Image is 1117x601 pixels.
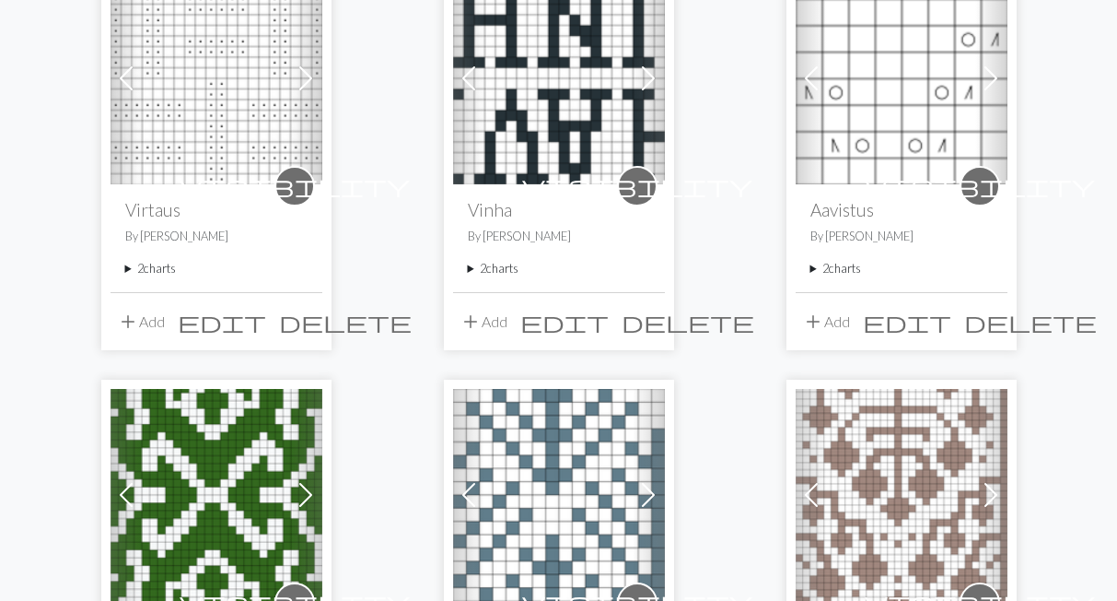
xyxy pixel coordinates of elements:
button: Add [796,304,856,339]
img: Metsäretki [453,389,665,601]
i: Edit [178,311,266,333]
img: Origo [111,389,322,601]
summary: 2charts [125,260,308,277]
span: edit [520,309,609,335]
span: add [460,309,482,335]
img: Heijastuksia, varsi [796,389,1007,601]
span: add [802,309,824,335]
span: edit [863,309,951,335]
button: Delete [273,304,418,339]
a: Origo [111,484,322,501]
span: add [117,309,139,335]
span: visibility [522,171,752,200]
i: private [180,168,410,205]
h2: Vinha [468,199,650,220]
p: By [PERSON_NAME] [468,228,650,245]
summary: 2charts [810,260,993,277]
span: delete [964,309,1097,335]
span: delete [279,309,412,335]
span: visibility [180,171,410,200]
i: Edit [863,311,951,333]
span: edit [178,309,266,335]
button: Delete [615,304,761,339]
button: Edit [514,304,615,339]
button: Edit [171,304,273,339]
button: Add [453,304,514,339]
summary: 2charts [468,260,650,277]
p: By [PERSON_NAME] [810,228,993,245]
a: Aavistus [796,67,1007,85]
a: Heijastuksia, varsi [796,484,1007,501]
i: private [865,168,1095,205]
i: Edit [520,311,609,333]
a: Vinhat [453,67,665,85]
h2: Virtaus [125,199,308,220]
span: delete [622,309,754,335]
p: By [PERSON_NAME] [125,228,308,245]
h2: Aavistus [810,199,993,220]
button: Edit [856,304,958,339]
i: private [522,168,752,205]
button: Delete [958,304,1103,339]
button: Add [111,304,171,339]
a: Virtaus [111,67,322,85]
a: Metsäretki [453,484,665,501]
span: visibility [865,171,1095,200]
